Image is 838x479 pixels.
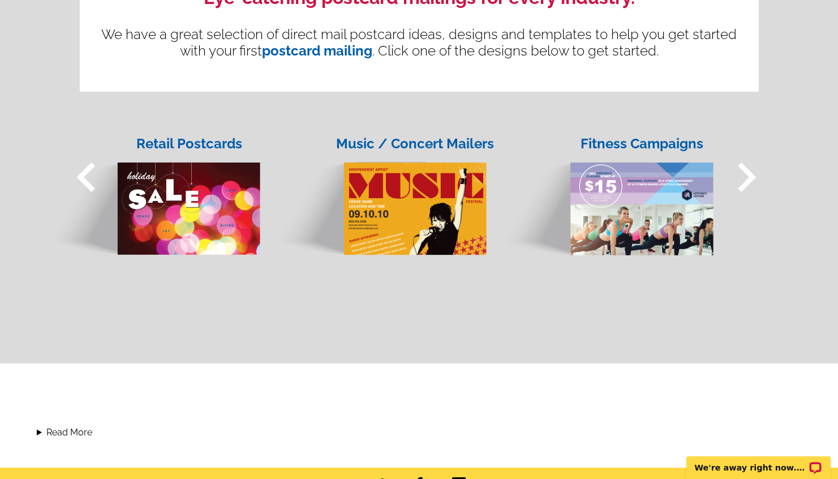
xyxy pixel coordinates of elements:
[45,140,261,256] img: retail.png
[97,26,742,59] p: We have a great selection of direct mail postcard ideas, designs and templates to help you get st...
[717,148,776,207] span: keyboard_arrow_right
[57,148,116,207] span: keyboard_arrow_left
[262,42,372,59] a: postcard mailing
[40,119,267,256] a: Retail Postcards
[334,134,496,154] div: Music / Concert Mailers
[267,119,493,256] a: Music / Concert Mailers
[679,443,838,479] iframe: LiveChat chat widget
[570,134,714,154] div: Fitness Campaigns
[498,140,714,256] img: fitness.png
[117,134,261,154] div: Retail Postcards
[272,140,487,256] img: music.png
[493,119,719,256] a: Fitness Campaigns
[37,426,801,439] summary: Read More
